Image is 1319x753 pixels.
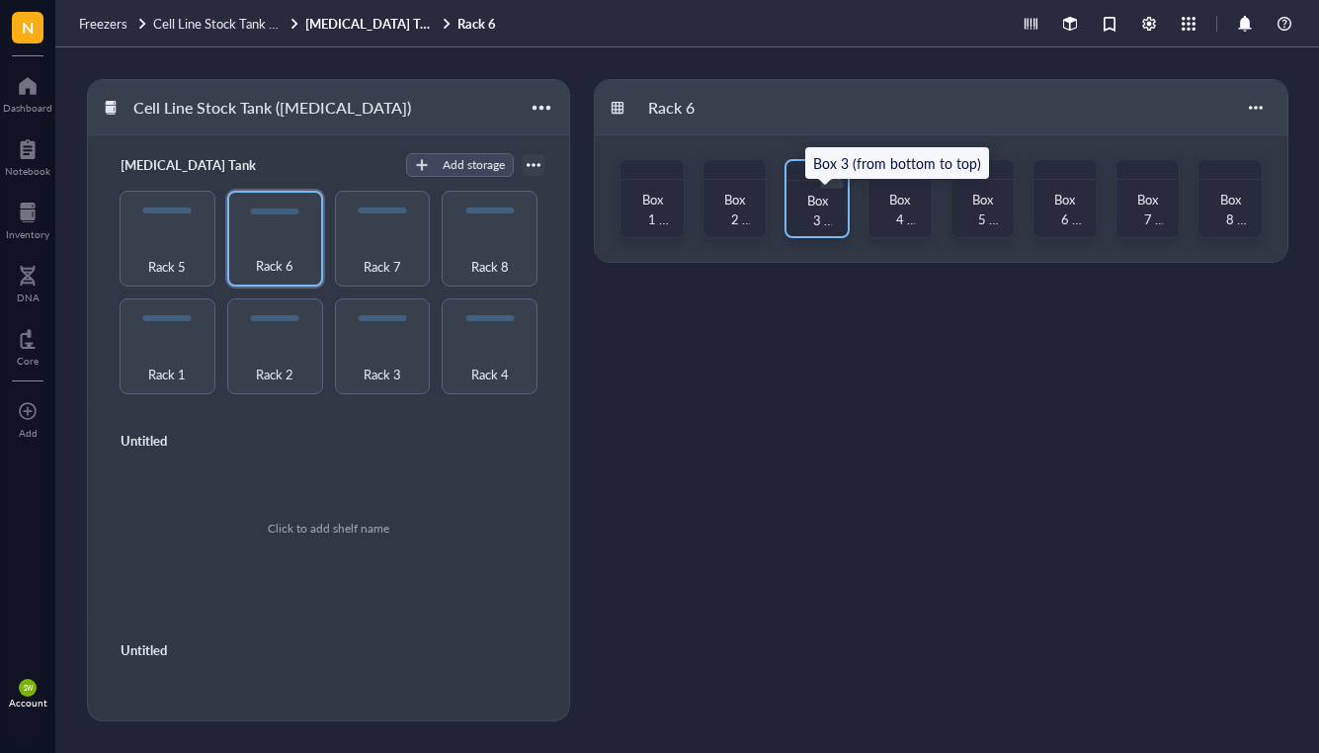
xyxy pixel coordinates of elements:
[19,427,38,439] div: Add
[23,684,32,692] span: SW
[17,355,39,367] div: Core
[112,151,265,179] div: [MEDICAL_DATA] Tank
[471,364,509,385] span: Rack 4
[153,15,301,33] a: Cell Line Stock Tank ([MEDICAL_DATA])
[805,191,834,348] span: Box 3 (from bottom to top)
[637,190,671,307] span: Box 1 (from bottom to top)
[639,91,758,125] div: Rack 6
[813,152,981,174] div: Box 3 (from bottom to top)
[268,520,389,538] div: Click to add shelf name
[79,15,149,33] a: Freezers
[719,190,753,307] span: Box 2 (from bottom to top)
[17,260,40,303] a: DNA
[148,256,186,278] span: Rack 5
[364,364,401,385] span: Rack 3
[406,153,514,177] button: Add storage
[967,190,1001,307] span: Box 5 (from bottom to top)
[5,165,50,177] div: Notebook
[256,364,293,385] span: Rack 2
[3,70,52,114] a: Dashboard
[22,15,34,40] span: N
[3,102,52,114] div: Dashboard
[305,15,500,33] a: [MEDICAL_DATA] TankRack 6
[153,14,380,33] span: Cell Line Stock Tank ([MEDICAL_DATA])
[471,256,509,278] span: Rack 8
[112,636,230,664] div: Untitled
[256,255,293,277] span: Rack 6
[112,427,230,455] div: Untitled
[443,156,505,174] div: Add storage
[6,197,49,240] a: Inventory
[1132,190,1166,307] span: Box 7 (from bottom to top)
[6,228,49,240] div: Inventory
[1049,190,1083,307] span: Box 6 (from bottom to top)
[79,14,127,33] span: Freezers
[17,323,39,367] a: Core
[1215,190,1249,307] span: Box 8 (from bottom to top)
[9,697,47,709] div: Account
[884,190,918,307] span: Box 4 (from bottom to top)
[5,133,50,177] a: Notebook
[124,91,420,125] div: Cell Line Stock Tank ([MEDICAL_DATA])
[364,256,401,278] span: Rack 7
[17,292,40,303] div: DNA
[148,364,186,385] span: Rack 1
